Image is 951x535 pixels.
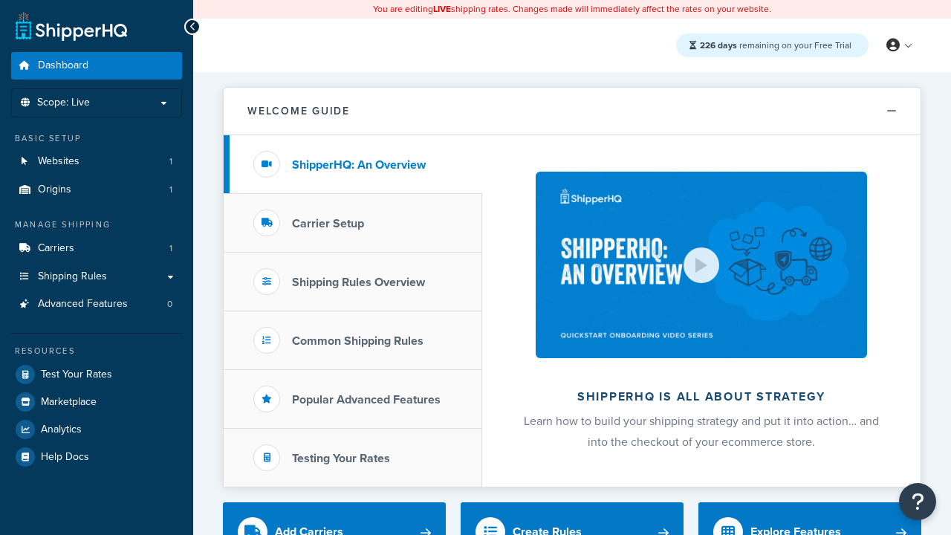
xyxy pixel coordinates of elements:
[11,263,182,291] a: Shipping Rules
[169,155,172,168] span: 1
[11,235,182,262] li: Carriers
[38,298,128,311] span: Advanced Features
[11,148,182,175] li: Websites
[38,155,79,168] span: Websites
[38,184,71,196] span: Origins
[433,2,451,16] b: LIVE
[41,451,89,464] span: Help Docs
[11,235,182,262] a: Carriers1
[11,291,182,318] li: Advanced Features
[41,369,112,381] span: Test Your Rates
[292,452,390,465] h3: Testing Your Rates
[899,483,936,520] button: Open Resource Center
[11,291,182,318] a: Advanced Features0
[38,242,74,255] span: Carriers
[11,444,182,470] a: Help Docs
[11,389,182,415] a: Marketplace
[524,412,879,450] span: Learn how to build your shipping strategy and put it into action… and into the checkout of your e...
[38,59,88,72] span: Dashboard
[292,334,423,348] h3: Common Shipping Rules
[11,176,182,204] li: Origins
[11,132,182,145] div: Basic Setup
[11,148,182,175] a: Websites1
[292,393,441,406] h3: Popular Advanced Features
[11,345,182,357] div: Resources
[292,217,364,230] h3: Carrier Setup
[11,52,182,80] a: Dashboard
[224,88,921,135] button: Welcome Guide
[700,39,737,52] strong: 226 days
[700,39,851,52] span: remaining on your Free Trial
[11,416,182,443] a: Analytics
[292,158,426,172] h3: ShipperHQ: An Overview
[522,390,881,403] h2: ShipperHQ is all about strategy
[11,361,182,388] a: Test Your Rates
[41,424,82,436] span: Analytics
[167,298,172,311] span: 0
[11,176,182,204] a: Origins1
[169,242,172,255] span: 1
[247,106,350,117] h2: Welcome Guide
[292,276,425,289] h3: Shipping Rules Overview
[11,218,182,231] div: Manage Shipping
[37,97,90,109] span: Scope: Live
[169,184,172,196] span: 1
[536,172,867,358] img: ShipperHQ is all about strategy
[38,270,107,283] span: Shipping Rules
[41,396,97,409] span: Marketplace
